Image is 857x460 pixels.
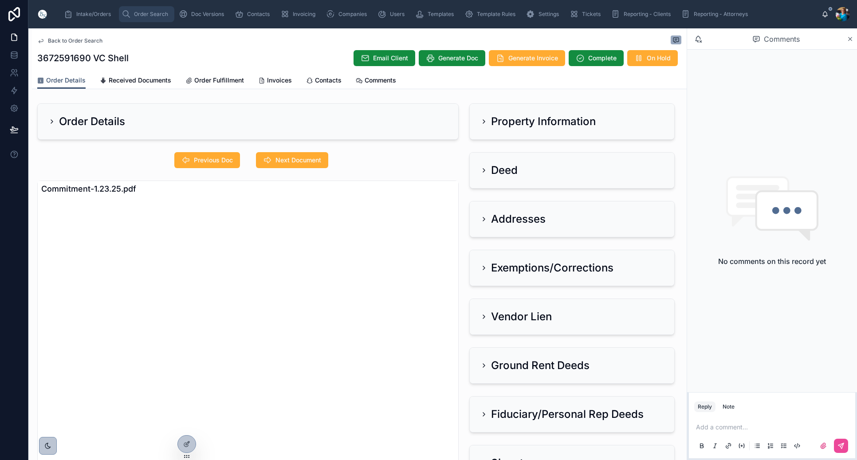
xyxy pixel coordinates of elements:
[569,50,624,66] button: Complete
[373,54,408,63] span: Email Client
[191,11,224,18] span: Doc Versions
[694,11,748,18] span: Reporting - Attorneys
[491,310,552,324] h2: Vendor Lien
[35,7,50,21] img: App logo
[258,72,292,90] a: Invoices
[491,358,590,373] h2: Ground Rent Deeds
[306,72,342,90] a: Contacts
[46,76,86,85] span: Order Details
[256,152,328,168] button: Next Document
[247,11,270,18] span: Contacts
[315,76,342,85] span: Contacts
[76,11,111,18] span: Intake/Orders
[582,11,601,18] span: Tickets
[624,11,671,18] span: Reporting - Clients
[719,401,738,412] button: Note
[567,6,607,22] a: Tickets
[609,6,677,22] a: Reporting - Clients
[134,11,168,18] span: Order Search
[37,37,102,44] a: Back to Order Search
[59,114,125,129] h2: Order Details
[267,76,292,85] span: Invoices
[37,52,129,64] h1: 3672591690 VC Shell
[491,407,644,421] h2: Fiduciary/Personal Rep Deeds
[194,156,233,165] span: Previous Doc
[356,72,396,90] a: Comments
[232,6,276,22] a: Contacts
[694,401,715,412] button: Reply
[338,11,367,18] span: Companies
[38,181,458,197] div: Commitment-1.23.25.pdf
[508,54,558,63] span: Generate Invoice
[185,72,244,90] a: Order Fulfillment
[462,6,522,22] a: Template Rules
[109,76,171,85] span: Received Documents
[491,212,546,226] h2: Addresses
[176,6,230,22] a: Doc Versions
[438,54,478,63] span: Generate Doc
[354,50,415,66] button: Email Client
[477,11,515,18] span: Template Rules
[278,6,322,22] a: Invoicing
[428,11,454,18] span: Templates
[718,256,826,267] h2: No comments on this record yet
[489,50,565,66] button: Generate Invoice
[491,261,613,275] h2: Exemptions/Corrections
[413,6,460,22] a: Templates
[588,54,617,63] span: Complete
[419,50,485,66] button: Generate Doc
[323,6,373,22] a: Companies
[48,37,102,44] span: Back to Order Search
[293,11,315,18] span: Invoicing
[390,11,405,18] span: Users
[57,4,822,24] div: scrollable content
[491,114,596,129] h2: Property Information
[523,6,565,22] a: Settings
[174,152,240,168] button: Previous Doc
[723,403,735,410] div: Note
[194,76,244,85] span: Order Fulfillment
[37,72,86,89] a: Order Details
[275,156,321,165] span: Next Document
[539,11,559,18] span: Settings
[61,6,117,22] a: Intake/Orders
[365,76,396,85] span: Comments
[627,50,678,66] button: On Hold
[375,6,411,22] a: Users
[119,6,174,22] a: Order Search
[764,34,800,44] span: Comments
[100,72,171,90] a: Received Documents
[491,163,518,177] h2: Deed
[647,54,671,63] span: On Hold
[679,6,754,22] a: Reporting - Attorneys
